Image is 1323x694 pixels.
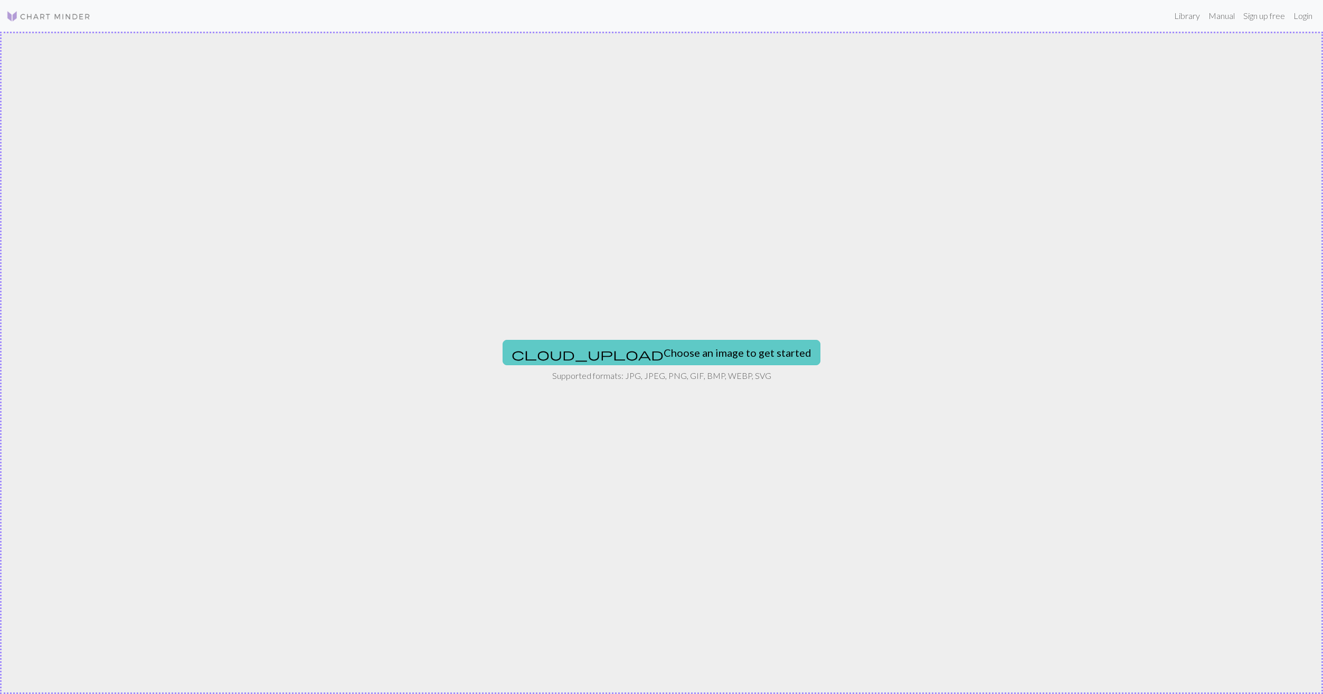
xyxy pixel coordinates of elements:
a: Manual [1204,5,1239,26]
a: Library [1170,5,1204,26]
a: Sign up free [1239,5,1289,26]
span: cloud_upload [512,347,664,362]
p: Supported formats: JPG, JPEG, PNG, GIF, BMP, WEBP, SVG [552,369,771,382]
img: Logo [6,10,91,23]
a: Login [1289,5,1317,26]
button: Choose an image to get started [503,340,820,365]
